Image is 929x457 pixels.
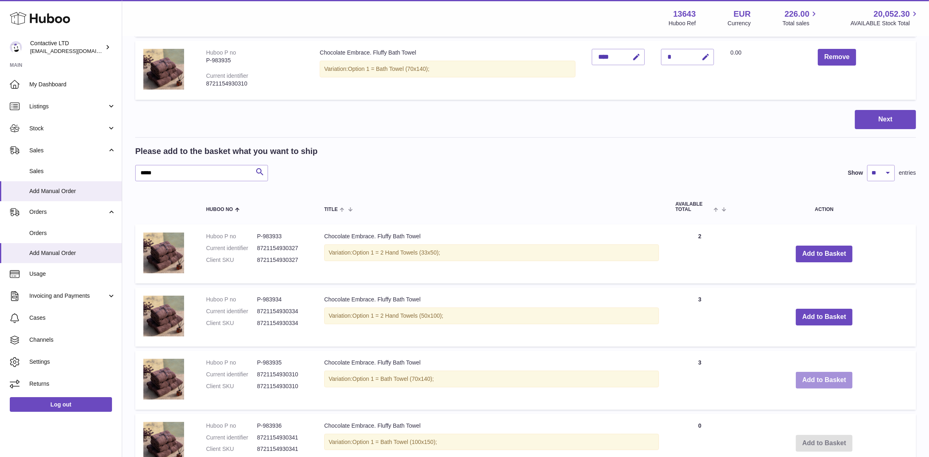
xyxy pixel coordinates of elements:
h2: Please add to the basket what you want to ship [135,146,318,157]
dd: 8721154930327 [257,256,308,264]
div: Variation: [324,371,659,387]
td: 3 [667,351,732,410]
dd: 8721154930310 [257,382,308,390]
button: Next [855,110,916,129]
div: 8721154930310 [206,80,303,88]
dd: P-983935 [257,359,308,367]
strong: 13643 [673,9,696,20]
span: Option 1 = Bath Towel (70x140); [352,376,434,382]
span: Usage [29,270,116,278]
dt: Huboo P no [206,296,257,303]
span: [EMAIL_ADDRESS][DOMAIN_NAME] [30,48,120,54]
div: Currency [728,20,751,27]
span: Option 1 = Bath Towel (70x140); [348,66,429,72]
dt: Client SKU [206,382,257,390]
div: Variation: [324,308,659,324]
dd: 8721154930341 [257,445,308,453]
span: Sales [29,167,116,175]
span: Total sales [782,20,819,27]
th: Action [732,193,916,220]
span: Stock [29,125,107,132]
img: Chocolate Embrace. Fluffy Bath Towel [143,49,184,90]
dt: Huboo P no [206,233,257,240]
a: 226.00 Total sales [782,9,819,27]
td: Chocolate Embrace. Fluffy Bath Towel [316,224,667,283]
a: 20,052.30 AVAILABLE Stock Total [850,9,919,27]
button: Add to Basket [796,246,853,262]
button: Add to Basket [796,372,853,389]
div: P-983935 [206,57,303,64]
dt: Client SKU [206,319,257,327]
span: Option 1 = 2 Hand Towels (33x50); [352,249,440,256]
td: Chocolate Embrace. Fluffy Bath Towel [316,288,667,347]
dd: 8721154930310 [257,371,308,378]
span: Huboo no [206,207,233,212]
button: Add to Basket [796,309,853,325]
dt: Current identifier [206,308,257,315]
dt: Current identifier [206,434,257,442]
dt: Client SKU [206,445,257,453]
img: soul@SOWLhome.com [10,41,22,53]
dt: Huboo P no [206,422,257,430]
dd: P-983933 [257,233,308,240]
span: Orders [29,229,116,237]
span: Invoicing and Payments [29,292,107,300]
dd: P-983936 [257,422,308,430]
span: AVAILABLE Stock Total [850,20,919,27]
dt: Client SKU [206,256,257,264]
span: Listings [29,103,107,110]
span: My Dashboard [29,81,116,88]
span: Option 1 = Bath Towel (100x150); [352,439,437,445]
div: Variation: [320,61,575,77]
span: Add Manual Order [29,249,116,257]
span: AVAILABLE Total [675,202,712,212]
dt: Huboo P no [206,359,257,367]
dd: 8721154930327 [257,244,308,252]
dd: 8721154930334 [257,308,308,315]
td: Chocolate Embrace. Fluffy Bath Towel [316,351,667,410]
span: 226.00 [784,9,809,20]
td: 3 [667,288,732,347]
strong: EUR [734,9,751,20]
dt: Current identifier [206,371,257,378]
div: Variation: [324,244,659,261]
td: 2 [667,224,732,283]
label: Show [848,169,863,177]
div: Variation: [324,434,659,450]
span: Option 1 = 2 Hand Towels (50x100); [352,312,444,319]
dd: P-983934 [257,296,308,303]
img: Chocolate Embrace. Fluffy Bath Towel [143,359,184,400]
span: entries [899,169,916,177]
div: Current identifier [206,73,248,79]
dd: 8721154930341 [257,434,308,442]
span: 20,052.30 [874,9,910,20]
td: Chocolate Embrace. Fluffy Bath Towel [312,41,584,100]
span: Sales [29,147,107,154]
span: Settings [29,358,116,366]
span: Channels [29,336,116,344]
span: 0.00 [730,49,741,56]
div: Huboo P no [206,49,236,56]
span: Orders [29,208,107,216]
button: Remove [818,49,856,66]
dt: Current identifier [206,244,257,252]
dd: 8721154930334 [257,319,308,327]
span: Returns [29,380,116,388]
img: Chocolate Embrace. Fluffy Bath Towel [143,296,184,336]
span: Cases [29,314,116,322]
img: Chocolate Embrace. Fluffy Bath Towel [143,233,184,273]
a: Log out [10,397,112,412]
div: Huboo Ref [669,20,696,27]
span: Add Manual Order [29,187,116,195]
span: Title [324,207,338,212]
div: Contactive LTD [30,40,103,55]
